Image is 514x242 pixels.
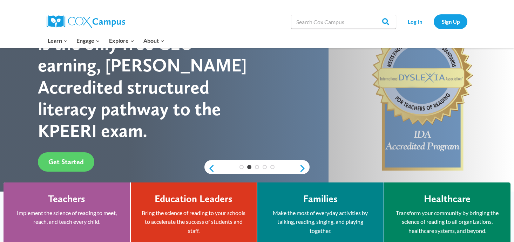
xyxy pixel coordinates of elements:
[38,11,257,141] div: [PERSON_NAME] Campus is the only free CEU earning, [PERSON_NAME] Accredited structured literacy p...
[395,208,500,235] p: Transform your community by bringing the science of reading to all organizations, healthcare syst...
[14,208,120,226] p: Implement the science of reading to meet, reach, and teach every child.
[141,208,246,235] p: Bring the science of reading to your schools to accelerate the success of students and staff.
[139,33,169,48] button: Child menu of About
[43,33,72,48] button: Child menu of Learn
[400,14,467,29] nav: Secondary Navigation
[303,193,338,205] h4: Families
[263,165,267,169] a: 4
[155,193,232,205] h4: Education Leaders
[434,14,467,29] a: Sign Up
[104,33,139,48] button: Child menu of Explore
[400,14,430,29] a: Log In
[247,165,251,169] a: 2
[270,165,275,169] a: 5
[424,193,471,205] h4: Healthcare
[48,193,85,205] h4: Teachers
[291,15,396,29] input: Search Cox Campus
[204,164,215,173] a: previous
[43,33,169,48] nav: Primary Navigation
[48,158,84,166] span: Get Started
[72,33,105,48] button: Child menu of Engage
[47,15,125,28] img: Cox Campus
[299,164,310,173] a: next
[204,161,310,175] div: content slider buttons
[255,165,259,169] a: 3
[239,165,244,169] a: 1
[38,152,94,172] a: Get Started
[268,208,373,235] p: Make the most of everyday activities by talking, reading, singing, and playing together.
